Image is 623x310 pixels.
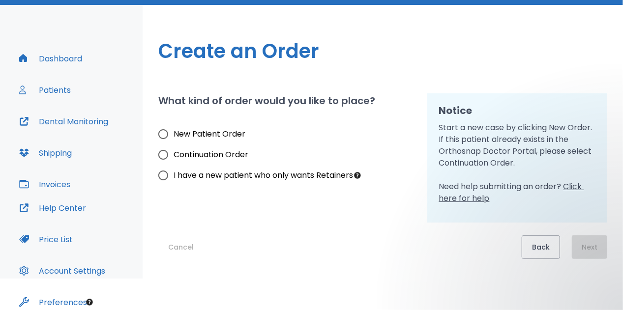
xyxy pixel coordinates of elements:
button: Invoices [13,172,76,196]
div: How To Submit a New Case [14,202,182,221]
div: Tooltip anchor [85,298,94,307]
div: Send us a message [20,141,164,151]
button: Dashboard [13,47,88,70]
span: Help [156,276,172,282]
span: I have a new patient who only wants Retainers [174,169,353,181]
div: Dental Monitoring®: What it is and why we're partnering with them [14,221,182,249]
button: Search for help [14,179,182,198]
button: Shipping [13,141,78,165]
div: Send us a messageWe'll be back online [DATE] [10,132,187,169]
span: New Patient Order [174,128,245,140]
button: Cancel [158,235,204,259]
p: How can we help you? [20,86,177,120]
button: Help [131,251,197,290]
h2: Notice [439,103,595,118]
h2: What kind of order would you like to place? [158,93,375,108]
button: Account Settings [13,259,111,282]
div: Tooltip anchor [353,171,362,180]
button: Price List [13,227,79,251]
span: Search for help [20,184,80,194]
span: Home [22,276,44,282]
h1: Create an Order [158,36,607,66]
button: Back [522,235,560,259]
span: Click here for help [439,181,584,204]
button: Help Center [13,196,92,220]
button: Dental Monitoring [13,110,114,133]
div: We'll be back online [DATE] [20,151,164,161]
img: Profile image for Mohammed [124,16,144,35]
img: logo [20,19,104,34]
span: Continuation Order [174,149,248,161]
div: Close [169,16,187,33]
div: How To Submit a New Case [20,206,165,217]
button: Messages [65,251,131,290]
img: Profile image for Ma [143,16,162,35]
p: Start a new case by clicking New Order. If this patient already exists in the Orthosnap Doctor Po... [439,122,595,204]
div: Dental Monitoring®: What it is and why we're partnering with them [20,225,165,245]
p: Hi [PERSON_NAME] [20,70,177,86]
span: Messages [82,276,116,282]
button: Patients [13,78,77,102]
